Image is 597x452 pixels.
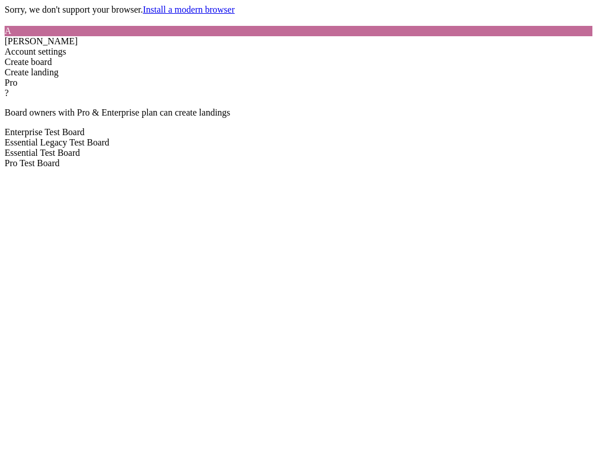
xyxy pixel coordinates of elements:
div: Essential Legacy Test Board [5,137,592,148]
div: Create landing [5,67,592,88]
div: Pro Test Board [5,158,592,168]
div: Essential Test Board [5,148,592,158]
div: Create board [5,57,592,67]
span: [PERSON_NAME] [5,36,78,46]
p: Board owners with Pro & Enterprise plan can create landings [5,108,592,118]
span: ? [5,88,9,98]
div: A [5,26,592,36]
div: Sorry, we don't support your browser. [5,5,592,15]
a: Install a modern browser [143,5,235,14]
div: Enterprise Test Board [5,127,592,137]
div: Pro [5,78,592,88]
div: Account settings [5,47,592,57]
